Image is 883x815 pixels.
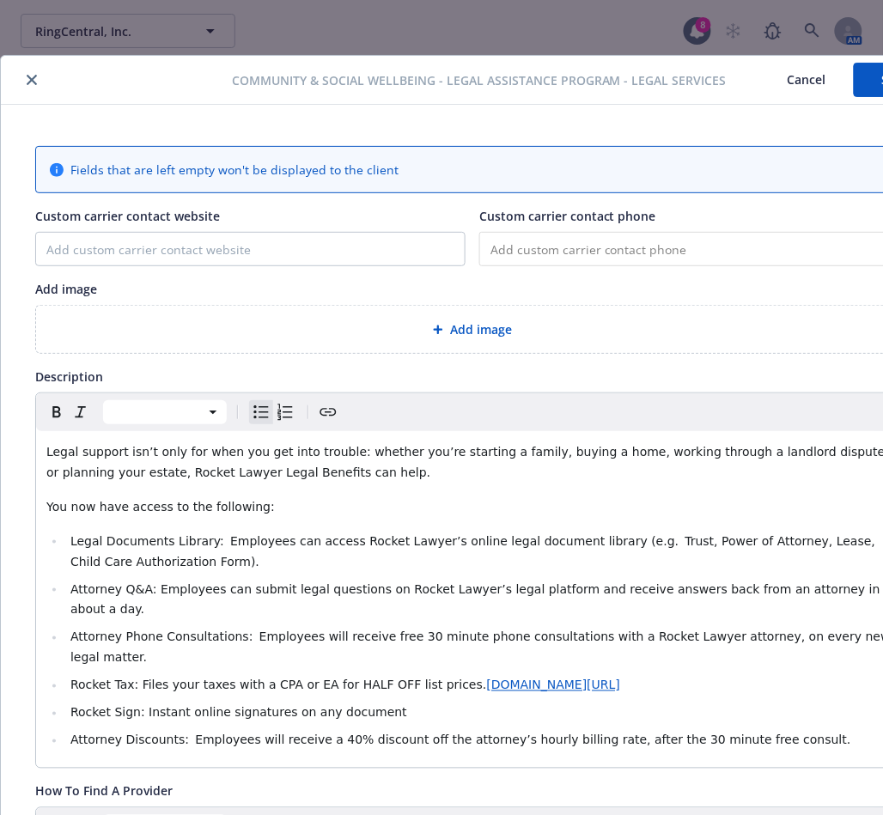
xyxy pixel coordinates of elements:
button: Bold [45,400,69,424]
a: [DOMAIN_NAME][URL] [487,678,621,692]
button: Numbered list [273,400,297,424]
span: Community & Social Wellbeing - Legal Assistance Program - Legal Services [232,71,727,89]
button: Cancel [760,63,854,97]
button: close [21,70,42,90]
div: toggle group [249,400,297,424]
span: Legal Documents Library: Employees can access Rocket Lawyer’s online legal document library (e.g.... [70,534,880,569]
span: Add image [35,281,97,297]
span: Description [35,368,103,385]
span: Custom carrier contact website [35,208,220,224]
span: Rocket Sign: Instant online signatures on any document [70,706,407,720]
button: Create link [316,400,340,424]
span: You now have access to the following: [46,500,275,514]
span: Fields that are left empty won't be displayed to the client [70,161,399,179]
span: Custom carrier contact phone [479,208,656,224]
button: Bulleted list [249,400,273,424]
button: Italic [69,400,93,424]
span: Rocket Tax: Files your taxes with a CPA or EA for HALF OFF list prices. [70,678,487,692]
input: Add custom carrier contact website [36,233,465,265]
span: Attorney Discounts: Employees will receive a 40% discount off the attorney’s hourly billing rate,... [70,733,851,747]
span: Add image [450,320,512,338]
button: Block type [103,400,227,424]
span: How To Find A Provider [35,783,173,800]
